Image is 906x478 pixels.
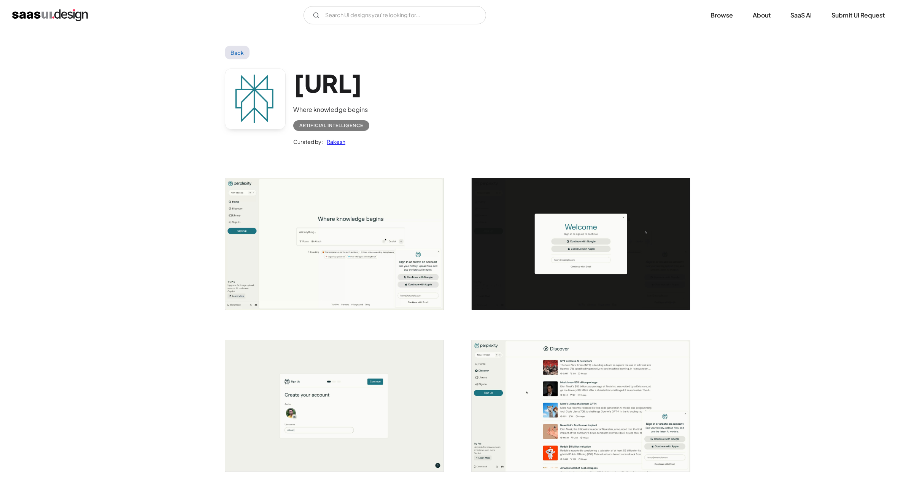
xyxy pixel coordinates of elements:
[293,105,369,114] div: Where knowledge begins
[701,7,742,24] a: Browse
[304,6,486,24] input: Search UI designs you're looking for...
[225,178,443,309] img: 65b9d3bdf19451c686cb9749_perplexity%20home%20page.jpg
[304,6,486,24] form: Email Form
[744,7,780,24] a: About
[822,7,894,24] a: Submit UI Request
[293,137,323,146] div: Curated by:
[225,340,443,472] img: 65b9d3bdca197f45ab2674aa_perplexity%20create%20account.jpg
[472,340,690,472] img: 65b9d3bd16eb768193607cb9_perplexity%20discover.jpg
[225,340,443,472] a: open lightbox
[225,178,443,309] a: open lightbox
[299,121,363,130] div: Artificial Intelligence
[225,46,250,59] a: Back
[323,137,345,146] a: Rakesh
[472,178,690,309] img: 65b9d3bd40d97bb4e9ee2fbe_perplexity%20sign%20in.jpg
[293,69,369,98] h1: [URL]
[472,340,690,472] a: open lightbox
[781,7,821,24] a: SaaS Ai
[12,9,88,21] a: home
[472,178,690,309] a: open lightbox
